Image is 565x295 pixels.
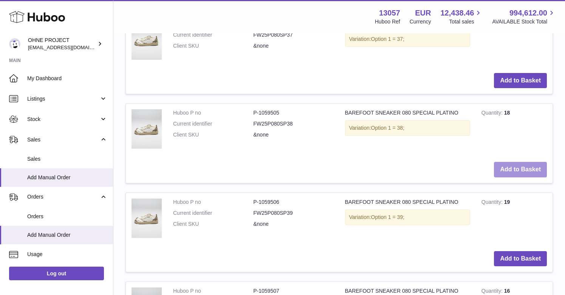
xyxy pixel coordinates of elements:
[476,104,553,156] td: 18
[28,37,96,51] div: OHNE PROJECT
[476,193,553,245] td: 19
[379,8,400,18] strong: 13057
[339,15,476,67] td: BAREFOOT SNEAKER 080 SPECIAL PLATINO
[253,109,333,116] dd: P-1059505
[173,120,253,127] dt: Current identifier
[9,38,20,50] img: support@ohneproject.com
[173,199,253,206] dt: Huboo P no
[494,73,547,88] button: Add to Basket
[173,220,253,228] dt: Client SKU
[375,18,400,25] div: Huboo Ref
[371,214,404,220] span: Option 1 = 39;
[27,231,107,239] span: Add Manual Order
[253,199,333,206] dd: P-1059506
[481,199,504,207] strong: Quantity
[253,42,333,50] dd: &none
[494,162,547,177] button: Add to Basket
[492,18,556,25] span: AVAILABLE Stock Total
[253,220,333,228] dd: &none
[173,109,253,116] dt: Huboo P no
[9,267,104,280] a: Log out
[339,104,476,156] td: BAREFOOT SNEAKER 080 SPECIAL PLATINO
[253,210,333,217] dd: FW25P080SP39
[410,18,431,25] div: Currency
[132,109,162,149] img: BAREFOOT SNEAKER 080 SPECIAL PLATINO
[132,199,162,238] img: BAREFOOT SNEAKER 080 SPECIAL PLATINO
[27,155,107,163] span: Sales
[27,95,99,102] span: Listings
[27,75,107,82] span: My Dashboard
[173,42,253,50] dt: Client SKU
[440,8,483,25] a: 12,438.46 Total sales
[132,20,162,60] img: BAREFOOT SNEAKER 080 SPECIAL PLATINO
[440,8,474,18] span: 12,438.46
[253,131,333,138] dd: &none
[449,18,483,25] span: Total sales
[27,213,107,220] span: Orders
[27,116,99,123] span: Stock
[476,15,553,67] td: 11
[173,131,253,138] dt: Client SKU
[253,120,333,127] dd: FW25P080SP38
[345,120,470,136] div: Variation:
[253,31,333,39] dd: FW25P080SP37
[28,44,111,50] span: [EMAIL_ADDRESS][DOMAIN_NAME]
[27,193,99,200] span: Orders
[371,125,404,131] span: Option 1 = 38;
[173,31,253,39] dt: Current identifier
[494,251,547,267] button: Add to Basket
[27,251,107,258] span: Usage
[253,287,333,295] dd: P-1059507
[27,136,99,143] span: Sales
[492,8,556,25] a: 994,612.00 AVAILABLE Stock Total
[509,8,547,18] span: 994,612.00
[371,36,404,42] span: Option 1 = 37;
[339,193,476,245] td: BAREFOOT SNEAKER 080 SPECIAL PLATINO
[345,210,470,225] div: Variation:
[27,174,107,181] span: Add Manual Order
[415,8,431,18] strong: EUR
[345,31,470,47] div: Variation:
[173,210,253,217] dt: Current identifier
[173,287,253,295] dt: Huboo P no
[481,110,504,118] strong: Quantity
